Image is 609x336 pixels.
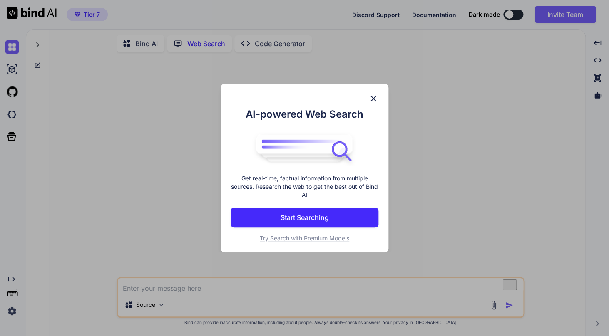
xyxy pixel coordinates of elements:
[231,174,378,199] p: Get real-time, factual information from multiple sources. Research the web to get the best out of...
[280,212,328,222] p: Start Searching
[250,130,358,166] img: bind logo
[260,235,349,242] span: Try Search with Premium Models
[231,208,378,227] button: Start Searching
[231,107,378,122] h1: AI-powered Web Search
[368,94,378,104] img: close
